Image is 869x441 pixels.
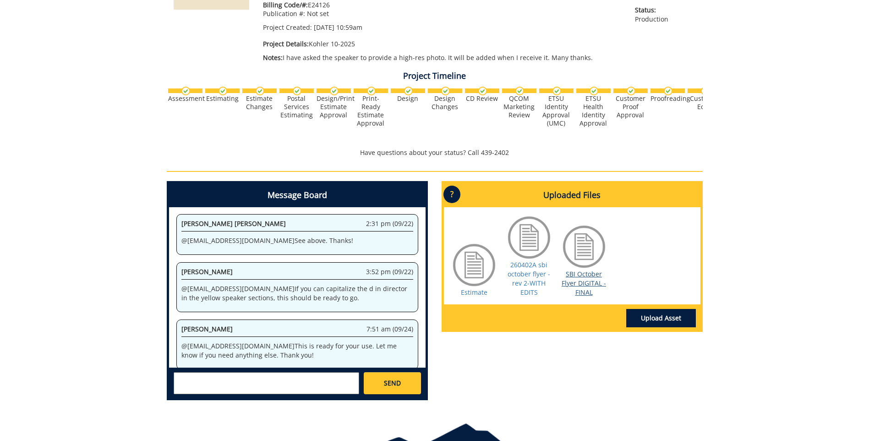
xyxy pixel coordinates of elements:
[465,94,499,103] div: CD Review
[664,87,672,95] img: checkmark
[181,342,413,360] p: @ [EMAIL_ADDRESS][DOMAIN_NAME] This is ready for your use. Let me know if you need anything else....
[167,72,703,81] h4: Project Timeline
[688,94,722,111] div: Customer Edits
[307,9,329,18] span: Not set
[263,53,622,62] p: I have asked the speaker to provide a high-res photo. It will be added when I receive it. Many th...
[330,87,339,95] img: checkmark
[590,87,598,95] img: checkmark
[263,39,309,48] span: Project Details:
[263,39,622,49] p: Kohler 10-2025
[364,372,421,394] a: SEND
[181,284,413,303] p: @ [EMAIL_ADDRESS][DOMAIN_NAME] If you can capitalize the d in director in the yellow speaker sect...
[242,94,277,111] div: Estimate Changes
[635,6,695,24] p: Production
[317,94,351,119] div: Design/Print Estimate Approval
[441,87,450,95] img: checkmark
[502,94,536,119] div: QCOM Marketing Review
[293,87,301,95] img: checkmark
[168,94,202,103] div: Assessment
[478,87,487,95] img: checkmark
[613,94,648,119] div: Customer Proof Approval
[366,219,413,228] span: 2:31 pm (09/22)
[576,94,611,127] div: ETSU Health Identity Approval
[181,87,190,95] img: checkmark
[205,94,240,103] div: Estimating
[515,87,524,95] img: checkmark
[366,325,413,334] span: 7:51 am (09/24)
[461,288,487,297] a: Estimate
[627,87,635,95] img: checkmark
[562,270,606,297] a: SBI October Flyer DIGITAL - FINAL
[384,379,401,388] span: SEND
[635,6,695,15] span: Status:
[508,260,550,297] a: 260402A sbi october flyer - rev 2-WITH EDITS
[167,148,703,157] p: Have questions about your status? Call 439-2402
[256,87,264,95] img: checkmark
[552,87,561,95] img: checkmark
[626,309,696,327] a: Upload Asset
[181,267,233,276] span: [PERSON_NAME]
[181,236,413,245] p: @ [EMAIL_ADDRESS][DOMAIN_NAME] See above. Thanks!
[650,94,685,103] div: Proofreading
[354,94,388,127] div: Print-Ready Estimate Approval
[181,219,286,228] span: [PERSON_NAME] [PERSON_NAME]
[263,9,305,18] span: Publication #:
[391,94,425,103] div: Design
[181,325,233,333] span: [PERSON_NAME]
[263,0,622,10] p: E24126
[279,94,314,119] div: Postal Services Estimating
[314,23,362,32] span: [DATE] 10:59am
[263,23,312,32] span: Project Created:
[263,0,308,9] span: Billing Code/#:
[539,94,574,127] div: ETSU Identity Approval (UMC)
[174,372,359,394] textarea: messageToSend
[366,267,413,276] span: 3:52 pm (09/22)
[367,87,376,95] img: checkmark
[428,94,462,111] div: Design Changes
[219,87,227,95] img: checkmark
[404,87,413,95] img: checkmark
[169,183,426,207] h4: Message Board
[444,183,700,207] h4: Uploaded Files
[443,186,460,203] p: ?
[701,87,710,95] img: checkmark
[263,53,283,62] span: Notes:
